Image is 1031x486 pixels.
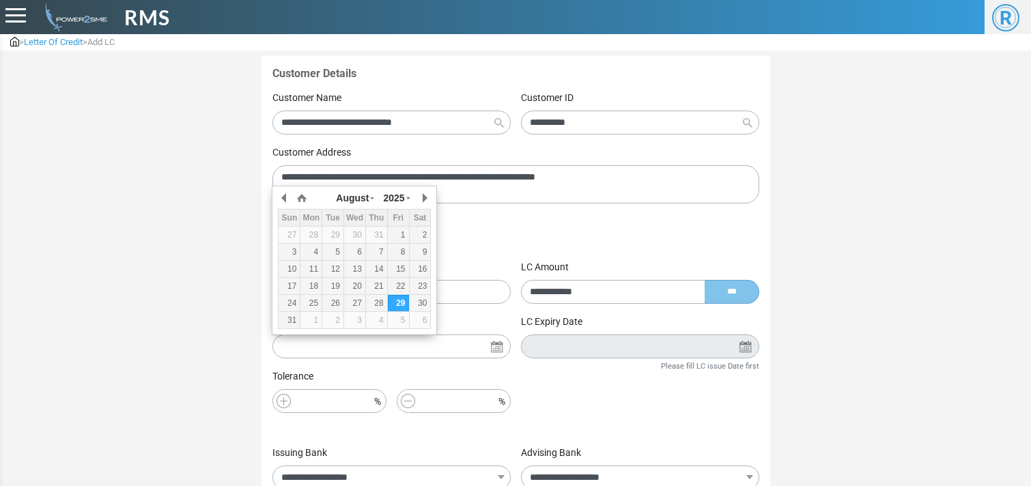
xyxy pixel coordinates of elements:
[521,446,581,460] label: Advising Bank
[279,297,300,309] div: 24
[344,314,365,326] div: 3
[410,229,431,241] div: 2
[336,192,369,203] span: August
[383,192,404,203] span: 2025
[300,263,322,275] div: 11
[322,246,343,258] div: 5
[344,280,365,292] div: 20
[344,210,366,227] th: Wed
[300,229,322,241] div: 28
[40,3,107,31] img: admin
[366,229,387,241] div: 31
[10,37,19,46] img: admin
[279,280,300,292] div: 17
[388,246,409,258] div: 8
[279,246,300,258] div: 3
[272,91,341,105] label: Customer Name
[344,263,365,275] div: 13
[366,280,387,292] div: 21
[279,314,300,326] div: 31
[300,210,322,227] th: Mon
[409,210,431,227] th: Sat
[300,297,322,309] div: 25
[521,91,574,105] label: Customer ID
[366,263,387,275] div: 14
[365,210,387,227] th: Thu
[388,263,409,275] div: 15
[521,260,569,274] label: LC Amount
[300,314,322,326] div: 1
[410,280,431,292] div: 23
[344,246,365,258] div: 6
[410,263,431,275] div: 16
[366,246,387,258] div: 7
[322,280,343,292] div: 19
[300,280,322,292] div: 18
[388,280,409,292] div: 22
[490,340,504,354] img: Search
[410,246,431,258] div: 9
[410,314,431,326] div: 6
[272,67,759,80] h4: Customer Details
[498,395,505,409] i: %
[300,246,322,258] div: 4
[388,314,409,326] div: 5
[388,297,409,309] div: 29
[387,210,409,227] th: Fri
[494,118,504,128] img: Search
[87,37,115,47] span: Add LC
[322,263,343,275] div: 12
[992,4,1019,31] span: R
[388,229,409,241] div: 1
[401,394,415,408] img: Minus
[322,297,343,309] div: 26
[322,314,343,326] div: 2
[739,340,752,354] img: Search
[272,369,313,384] label: Tolerance
[366,297,387,309] div: 28
[272,145,351,160] label: Customer Address
[124,2,170,33] span: RMS
[277,394,291,408] img: Plus
[272,236,759,249] h4: LC Details
[366,314,387,326] div: 4
[279,229,300,241] div: 27
[661,362,759,371] small: Please fill LC issue Date first
[279,263,300,275] div: 10
[279,210,300,227] th: Sun
[521,315,582,329] label: LC Expiry Date
[743,118,752,128] img: Search
[374,395,381,409] i: %
[344,297,365,309] div: 27
[322,229,343,241] div: 29
[322,210,344,227] th: Tue
[272,446,327,460] label: Issuing Bank
[410,297,431,309] div: 30
[24,37,83,47] span: Letter Of Credit
[344,229,365,241] div: 30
